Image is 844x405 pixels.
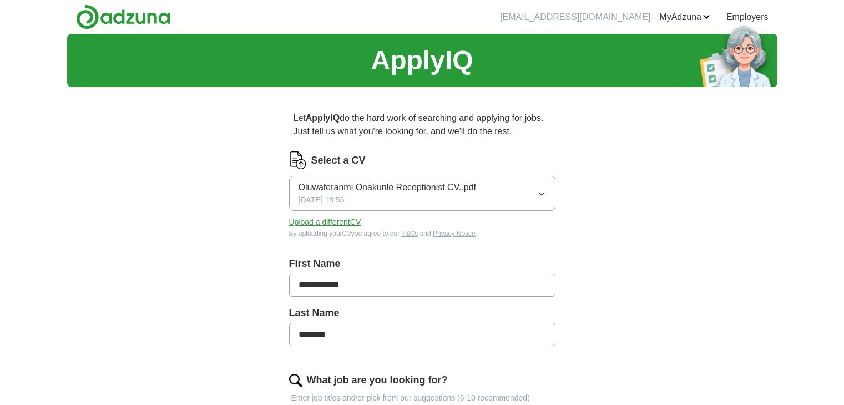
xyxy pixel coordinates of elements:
label: Last Name [289,306,555,321]
label: What job are you looking for? [307,373,448,388]
img: CV Icon [289,151,307,169]
div: By uploading your CV you agree to our and . [289,229,555,239]
a: T&Cs [401,230,418,237]
p: Let do the hard work of searching and applying for jobs. Just tell us what you're looking for, an... [289,107,555,143]
a: Privacy Notice [433,230,476,237]
a: Employers [726,11,769,24]
h1: ApplyIQ [371,40,473,80]
img: Adzuna logo [76,4,170,29]
span: Oluwaferanmi Onakunle Receptionist CV..pdf [299,181,476,194]
button: Upload a differentCV [289,216,361,228]
p: Enter job titles and/or pick from our suggestions (6-10 recommended) [289,392,555,404]
button: Oluwaferanmi Onakunle Receptionist CV..pdf[DATE] 18:56 [289,176,555,211]
span: [DATE] 18:56 [299,194,345,206]
strong: ApplyIQ [306,113,340,123]
label: First Name [289,256,555,271]
li: [EMAIL_ADDRESS][DOMAIN_NAME] [500,11,650,24]
a: MyAdzuna [659,11,710,24]
label: Select a CV [311,153,366,168]
img: search.png [289,374,302,387]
